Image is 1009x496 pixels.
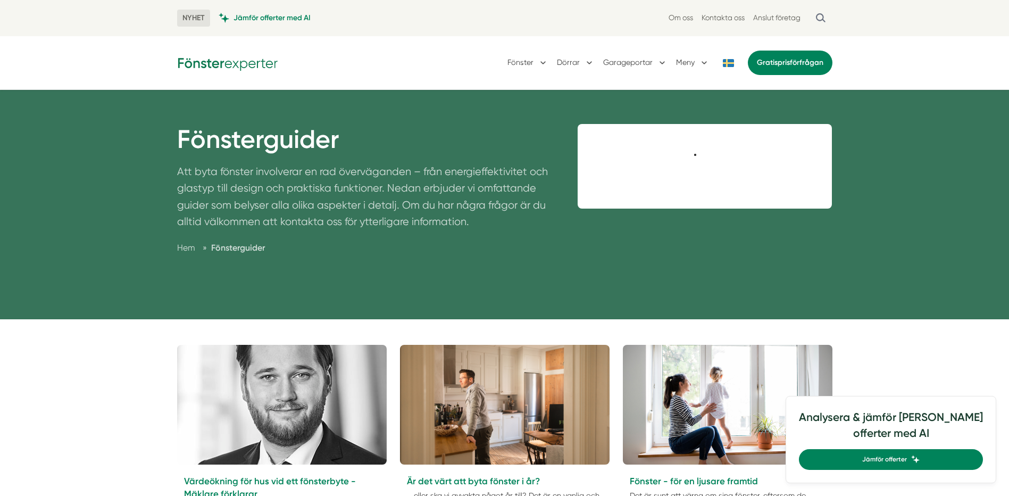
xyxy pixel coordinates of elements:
a: Hem [177,243,195,253]
img: fönsterbyte fördelar, fönsterbyte miljö, fönsterbyte hållbarhet [623,345,832,465]
span: Jämför offerter med AI [234,13,311,23]
a: Kontakta oss [702,13,745,23]
button: Fönster [507,49,548,77]
button: Meny [676,49,710,77]
span: NYHET [177,10,210,27]
a: Om oss [669,13,693,23]
a: Är det värt att byta fönster i år? [407,476,540,486]
a: Gratisprisförfrågan [748,51,832,75]
h4: Analysera & jämför [PERSON_NAME] offerter med AI [799,409,983,449]
span: Gratis [757,58,778,67]
p: Att byta fönster involverar en rad överväganden – från energieffektivitet och glastyp till design... [177,163,553,236]
a: Anslut företag [753,13,800,23]
a: Fönsterguider [211,243,265,253]
img: värdeökning hus, värdeökning fönsterbyte [177,345,387,465]
button: Garageportar [603,49,668,77]
img: Fönsterexperter Logotyp [177,54,278,71]
h1: Fönsterguider [177,124,553,163]
a: Jämför offerter med AI [219,13,311,23]
img: byta fönster [400,345,610,465]
a: Fönster - för en ljusare framtid [630,476,758,486]
a: Jämför offerter [799,449,983,470]
span: Jämför offerter [862,454,907,465]
span: » [203,241,207,254]
button: Dörrar [557,49,595,77]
